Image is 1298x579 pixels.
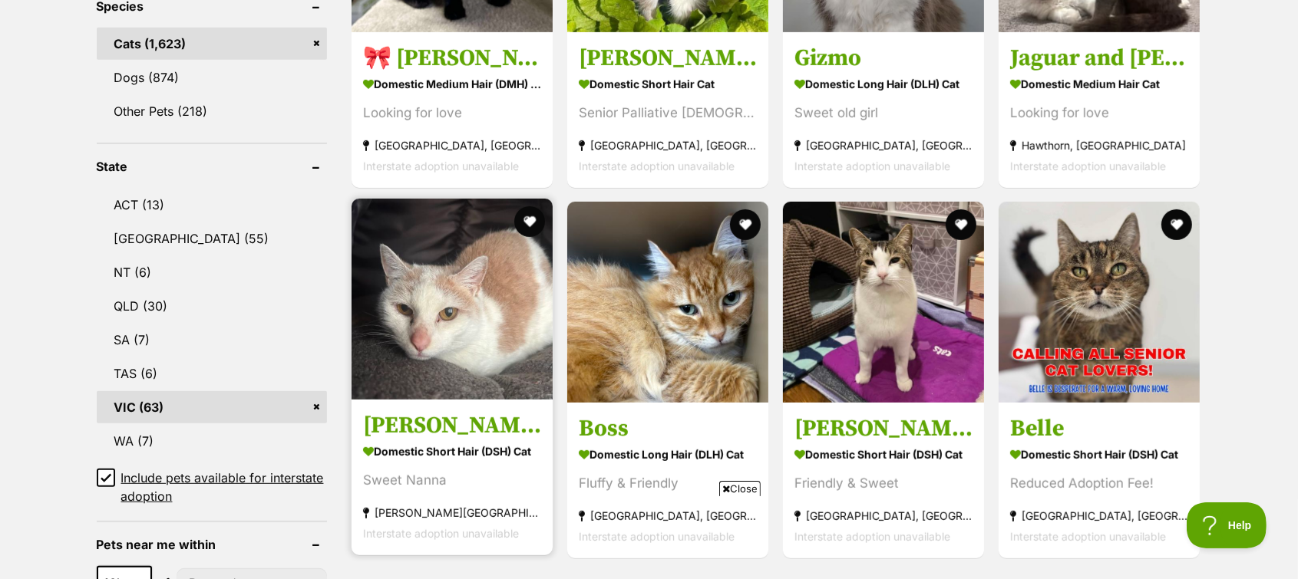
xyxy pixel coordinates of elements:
a: Gizmo Domestic Long Hair (DLH) Cat Sweet old girl [GEOGRAPHIC_DATA], [GEOGRAPHIC_DATA] Interstate... [783,31,984,187]
button: favourite [1162,209,1193,240]
img: Norma - Domestic Short Hair (DSH) Cat [352,199,553,400]
strong: Domestic Medium Hair Cat [1010,72,1188,94]
a: [PERSON_NAME]! Domestic Short Hair (DSH) Cat Friendly & Sweet [GEOGRAPHIC_DATA], [GEOGRAPHIC_DATA... [783,403,984,558]
strong: Domestic Short Hair (DSH) Cat [1010,443,1188,466]
a: Cats (1,623) [97,28,327,60]
strong: Domestic Short Hair Cat [579,72,757,94]
div: Reduced Adoption Fee! [1010,473,1188,494]
span: Interstate adoption unavailable [1010,530,1166,543]
a: Boss Domestic Long Hair (DLH) Cat Fluffy & Friendly [GEOGRAPHIC_DATA], [GEOGRAPHIC_DATA] Intersta... [567,403,768,558]
span: Include pets available for interstate adoption [121,469,327,505]
h3: Belle [1010,414,1188,443]
span: Interstate adoption unavailable [363,527,519,540]
img: Jimmy! - Domestic Short Hair (DSH) Cat [783,202,984,403]
strong: [GEOGRAPHIC_DATA], [GEOGRAPHIC_DATA] [794,134,973,155]
h3: Boss [579,414,757,443]
div: Fluffy & Friendly [579,473,757,494]
strong: Domestic Medium Hair (DMH) Cat [363,72,541,94]
span: Interstate adoption unavailable [363,159,519,172]
iframe: Help Scout Beacon - Open [1187,502,1267,548]
a: SA (7) [97,324,327,356]
strong: [GEOGRAPHIC_DATA], [GEOGRAPHIC_DATA] [1010,505,1188,526]
div: Looking for love [363,102,541,123]
h3: Jaguar and [PERSON_NAME] [1010,43,1188,72]
h3: [PERSON_NAME] [363,411,541,440]
a: Belle Domestic Short Hair (DSH) Cat Reduced Adoption Fee! [GEOGRAPHIC_DATA], [GEOGRAPHIC_DATA] In... [999,403,1200,558]
a: [PERSON_NAME] Domestic Short Hair (DSH) Cat Sweet Nanna [PERSON_NAME][GEOGRAPHIC_DATA] Interstate... [352,400,553,555]
a: [PERSON_NAME] Domestic Short Hair Cat Senior Palliative [DEMOGRAPHIC_DATA] [GEOGRAPHIC_DATA], [GE... [567,31,768,187]
a: ACT (13) [97,189,327,221]
span: Interstate adoption unavailable [579,159,735,172]
h3: [PERSON_NAME] [579,43,757,72]
img: Belle - Domestic Short Hair (DSH) Cat [999,202,1200,403]
button: favourite [730,209,761,240]
strong: Domestic Long Hair (DLH) Cat [794,72,973,94]
h3: [PERSON_NAME]! [794,414,973,443]
a: 🎀 [PERSON_NAME] 6352 🎀 Domestic Medium Hair (DMH) Cat Looking for love [GEOGRAPHIC_DATA], [GEOGRA... [352,31,553,187]
a: VIC (63) [97,391,327,423]
div: Sweet Nanna [363,470,541,491]
a: QLD (30) [97,290,327,322]
strong: Domestic Short Hair (DSH) Cat [363,440,541,462]
a: NT (6) [97,256,327,288]
strong: Hawthorn, [GEOGRAPHIC_DATA] [1010,134,1188,155]
strong: [GEOGRAPHIC_DATA], [GEOGRAPHIC_DATA] [363,134,541,155]
a: Other Pets (218) [97,95,327,127]
a: Dogs (874) [97,61,327,94]
div: Looking for love [1010,102,1188,123]
a: Include pets available for interstate adoption [97,469,327,505]
strong: Domestic Long Hair (DLH) Cat [579,443,757,466]
a: [GEOGRAPHIC_DATA] (55) [97,222,327,255]
div: Senior Palliative [DEMOGRAPHIC_DATA] [579,102,757,123]
div: Sweet old girl [794,102,973,123]
h3: Gizmo [794,43,973,72]
span: Interstate adoption unavailable [1010,159,1166,172]
div: Friendly & Sweet [794,473,973,494]
span: Interstate adoption unavailable [794,159,950,172]
header: Pets near me within [97,538,327,551]
strong: Domestic Short Hair (DSH) Cat [794,443,973,466]
img: Boss - Domestic Long Hair (DLH) Cat [567,202,768,403]
h3: 🎀 [PERSON_NAME] 6352 🎀 [363,43,541,72]
a: TAS (6) [97,357,327,390]
button: favourite [514,206,545,237]
button: favourite [946,209,976,240]
a: WA (7) [97,425,327,457]
strong: [GEOGRAPHIC_DATA], [GEOGRAPHIC_DATA] [579,134,757,155]
iframe: Advertisement [370,502,929,571]
strong: [PERSON_NAME][GEOGRAPHIC_DATA] [363,502,541,523]
a: Jaguar and [PERSON_NAME] Domestic Medium Hair Cat Looking for love Hawthorn, [GEOGRAPHIC_DATA] In... [999,31,1200,187]
header: State [97,160,327,173]
span: Close [719,481,761,496]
